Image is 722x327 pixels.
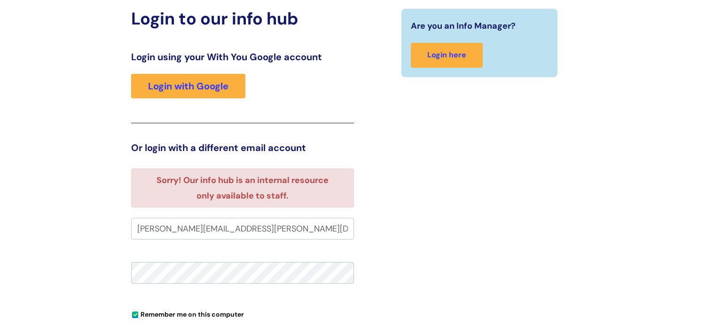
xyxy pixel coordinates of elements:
[131,308,244,319] label: Remember me on this computer
[132,312,138,318] input: Remember me on this computer
[131,8,354,29] h2: Login to our info hub
[131,74,245,98] a: Login with Google
[131,218,354,239] input: Your e-mail address
[411,43,483,68] a: Login here
[411,18,516,33] span: Are you an Info Manager?
[131,51,354,63] h3: Login using your With You Google account
[148,173,337,203] li: Sorry! Our info hub is an internal resource only available to staff.
[131,306,354,321] div: You can uncheck this option if you're logging in from a shared device
[131,142,354,153] h3: Or login with a different email account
